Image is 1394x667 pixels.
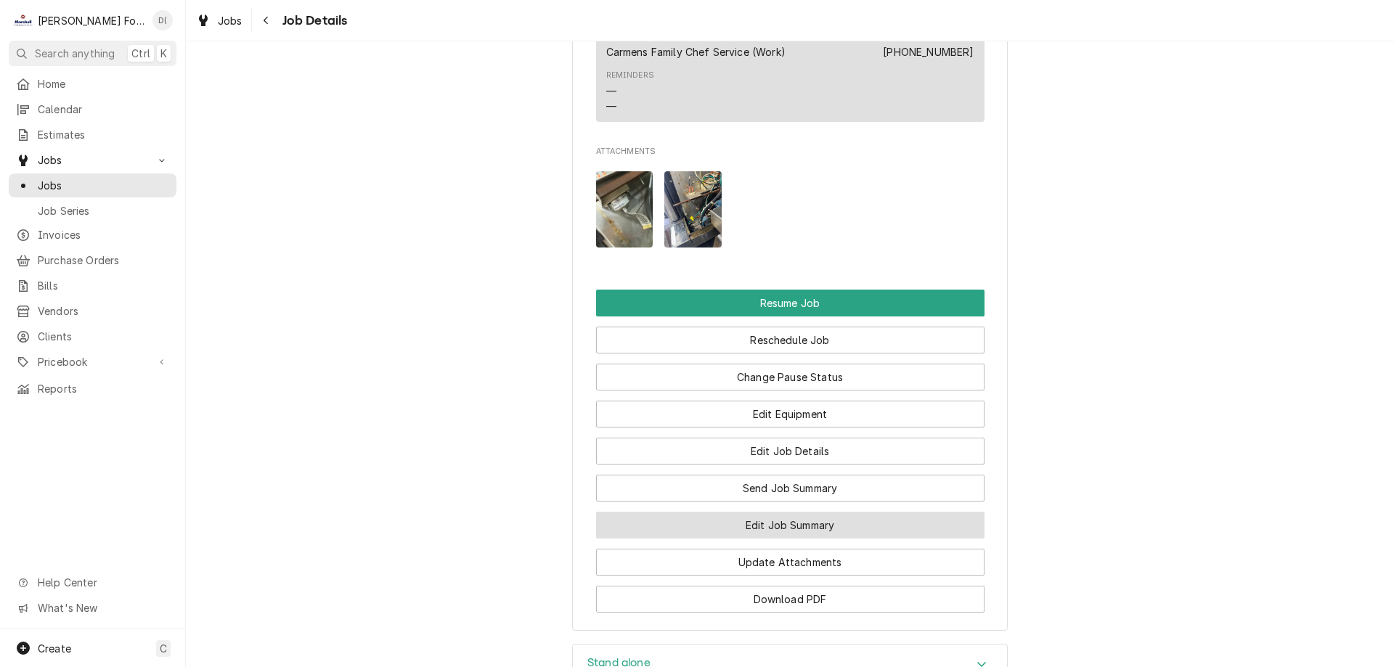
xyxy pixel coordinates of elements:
[883,30,974,59] div: Phone
[664,171,722,247] img: un6xCiHdSwmUL4PNar8K
[38,76,169,91] span: Home
[190,9,248,33] a: Jobs
[596,316,985,353] div: Button Group Row
[606,99,616,114] div: —
[9,123,176,147] a: Estimates
[9,570,176,594] a: Go to Help Center
[38,600,168,615] span: What's New
[38,354,147,369] span: Pricebook
[9,97,176,121] a: Calendar
[596,512,985,539] button: Edit Job Summary
[596,290,985,316] div: Button Group Row
[38,178,169,193] span: Jobs
[596,290,985,316] button: Resume Job
[13,10,33,30] div: Marshall Food Equipment Service's Avatar
[38,642,71,655] span: Create
[35,46,115,61] span: Search anything
[596,146,985,259] div: Attachments
[38,152,147,168] span: Jobs
[9,377,176,401] a: Reports
[596,586,985,613] button: Download PDF
[38,253,169,268] span: Purchase Orders
[596,160,985,259] span: Attachments
[38,13,144,28] div: [PERSON_NAME] Food Equipment Service
[9,274,176,298] a: Bills
[606,44,786,60] div: Carmens Family Chef Service (Work)
[606,70,654,114] div: Reminders
[38,278,169,293] span: Bills
[9,173,176,197] a: Jobs
[38,329,169,344] span: Clients
[160,46,167,61] span: K
[38,127,169,142] span: Estimates
[606,83,616,99] div: —
[9,72,176,96] a: Home
[596,390,985,427] div: Button Group Row
[596,465,985,502] div: Button Group Row
[38,303,169,319] span: Vendors
[9,596,176,620] a: Go to What's New
[152,10,173,30] div: D(
[9,324,176,348] a: Clients
[38,203,169,218] span: Job Series
[9,148,176,172] a: Go to Jobs
[9,223,176,247] a: Invoices
[9,41,176,66] button: Search anythingCtrlK
[13,10,33,30] div: M
[596,22,985,128] div: Client Contact List
[9,299,176,323] a: Vendors
[596,502,985,539] div: Button Group Row
[596,327,985,353] button: Reschedule Job
[596,353,985,390] div: Button Group Row
[9,350,176,374] a: Go to Pricebook
[38,227,169,242] span: Invoices
[606,30,786,59] div: Name
[38,102,169,117] span: Calendar
[596,22,985,122] div: Contact
[596,427,985,465] div: Button Group Row
[596,146,985,157] span: Attachments
[38,575,168,590] span: Help Center
[160,641,167,656] span: C
[9,199,176,223] a: Job Series
[218,13,242,28] span: Jobs
[152,10,173,30] div: Derek Testa (81)'s Avatar
[9,248,176,272] a: Purchase Orders
[596,364,985,390] button: Change Pause Status
[131,46,150,61] span: Ctrl
[596,438,985,465] button: Edit Job Details
[596,549,985,576] button: Update Attachments
[883,46,974,58] a: [PHONE_NUMBER]
[596,401,985,427] button: Edit Equipment
[596,539,985,576] div: Button Group Row
[606,70,654,81] div: Reminders
[596,290,985,613] div: Button Group
[596,8,985,128] div: Client Contact
[278,11,348,30] span: Job Details
[255,9,278,32] button: Navigate back
[596,475,985,502] button: Send Job Summary
[596,576,985,613] div: Button Group Row
[38,381,169,396] span: Reports
[596,171,653,247] img: 6O1kCMfTieLHaGaRW32M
